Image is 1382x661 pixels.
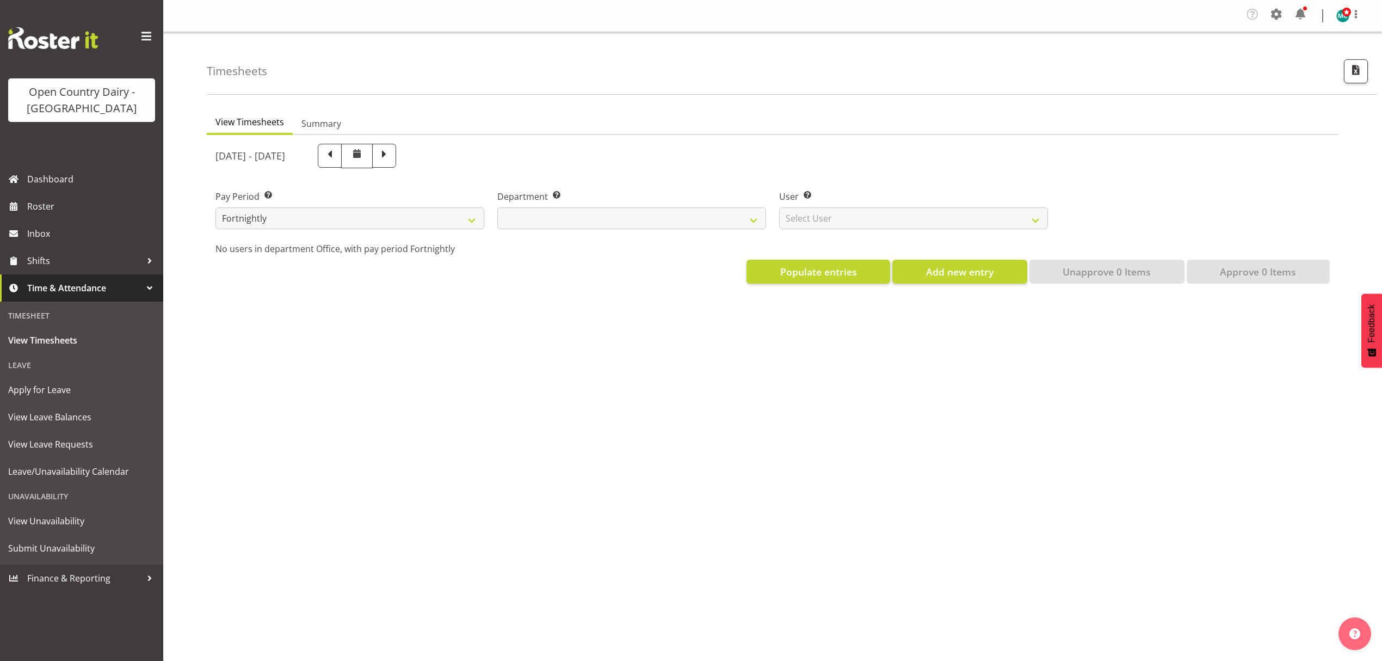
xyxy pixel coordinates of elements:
span: Approve 0 Items [1220,265,1296,279]
img: help-xxl-2.png [1349,628,1360,639]
span: Shifts [27,253,141,269]
span: Summary [301,117,341,130]
div: Open Country Dairy - [GEOGRAPHIC_DATA] [19,84,144,117]
span: Add new entry [926,265,994,279]
span: View Timesheets [8,332,155,348]
button: Feedback - Show survey [1361,293,1382,368]
span: Inbox [27,225,158,242]
span: View Timesheets [215,115,284,128]
div: Unavailability [3,485,161,507]
span: View Leave Balances [8,409,155,425]
button: Add new entry [892,260,1027,284]
span: View Leave Requests [8,436,155,452]
span: Populate entries [780,265,857,279]
button: Unapprove 0 Items [1029,260,1184,284]
span: Dashboard [27,171,158,187]
span: Unapprove 0 Items [1063,265,1151,279]
span: Finance & Reporting [27,570,141,586]
span: Submit Unavailability [8,540,155,556]
a: View Timesheets [3,327,161,354]
a: View Leave Balances [3,403,161,431]
p: No users in department Office, with pay period Fortnightly [215,242,1330,255]
h4: Timesheets [207,65,267,77]
a: View Leave Requests [3,431,161,458]
a: Leave/Unavailability Calendar [3,458,161,485]
button: Approve 0 Items [1187,260,1330,284]
label: Department [497,190,766,203]
span: Feedback [1367,304,1377,342]
span: Time & Attendance [27,280,141,296]
img: michael-campbell11468.jpg [1336,9,1349,22]
span: Roster [27,198,158,215]
span: View Unavailability [8,513,155,529]
a: Submit Unavailability [3,535,161,562]
a: View Unavailability [3,507,161,535]
button: Export CSV [1344,59,1368,83]
label: User [779,190,1048,203]
h5: [DATE] - [DATE] [215,150,285,162]
label: Pay Period [215,190,484,203]
span: Leave/Unavailability Calendar [8,463,155,480]
a: Apply for Leave [3,376,161,403]
div: Timesheet [3,304,161,327]
span: Apply for Leave [8,382,155,398]
div: Leave [3,354,161,376]
button: Populate entries [746,260,890,284]
img: Rosterit website logo [8,27,98,49]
